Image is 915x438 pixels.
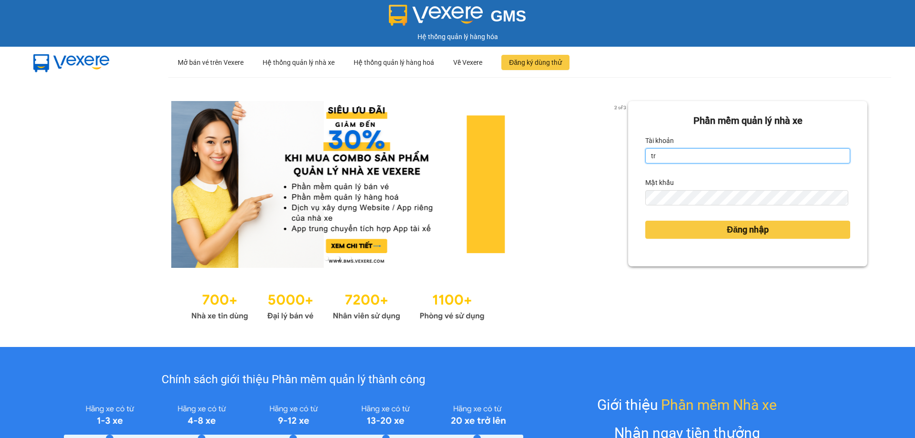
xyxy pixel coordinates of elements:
[64,371,523,389] div: Chính sách giới thiệu Phần mềm quản lý thành công
[645,148,850,163] input: Tài khoản
[48,101,61,268] button: previous slide / item
[389,14,527,22] a: GMS
[325,256,328,260] li: slide item 1
[354,47,434,78] div: Hệ thống quản lý hàng hoá
[347,256,351,260] li: slide item 3
[727,223,769,236] span: Đăng nhập
[509,57,562,68] span: Đăng ký dùng thử
[645,113,850,128] div: Phần mềm quản lý nhà xe
[389,5,483,26] img: logo 2
[645,190,848,205] input: Mật khẩu
[2,31,913,42] div: Hệ thống quản lý hàng hóa
[336,256,340,260] li: slide item 2
[501,55,569,70] button: Đăng ký dùng thử
[178,47,244,78] div: Mở bán vé trên Vexere
[263,47,335,78] div: Hệ thống quản lý nhà xe
[611,101,628,113] p: 2 of 3
[645,221,850,239] button: Đăng nhập
[453,47,482,78] div: Về Vexere
[24,47,119,78] img: mbUUG5Q.png
[645,133,674,148] label: Tài khoản
[661,394,777,416] span: Phần mềm Nhà xe
[490,7,526,25] span: GMS
[645,175,674,190] label: Mật khẩu
[597,394,777,416] div: Giới thiệu
[615,101,628,268] button: next slide / item
[191,287,485,323] img: Statistics.png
